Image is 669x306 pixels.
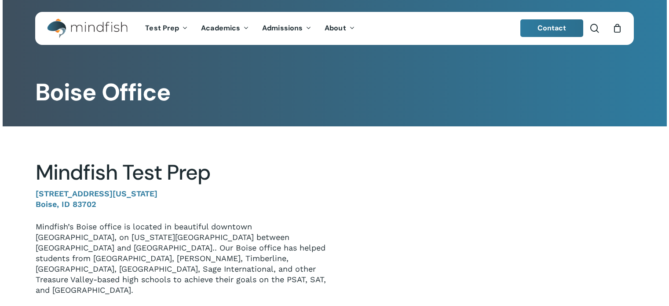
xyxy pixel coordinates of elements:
header: Main Menu [35,12,634,45]
h2: Mindfish Test Prep [36,160,329,185]
span: Admissions [262,23,303,33]
h1: Boise Office [35,78,633,107]
span: Test Prep [145,23,179,33]
a: Contact [520,19,584,37]
a: Admissions [256,25,318,32]
span: Contact [537,23,567,33]
span: About [325,23,346,33]
a: Test Prep [139,25,194,32]
nav: Main Menu [139,12,361,45]
span: Academics [201,23,240,33]
strong: [STREET_ADDRESS][US_STATE] Boise, ID 83702 [36,189,157,209]
a: About [318,25,362,32]
a: Academics [194,25,256,32]
p: Mindfish’s Boise office is located in beautiful downtown [GEOGRAPHIC_DATA], on [US_STATE][GEOGRAP... [36,221,329,295]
